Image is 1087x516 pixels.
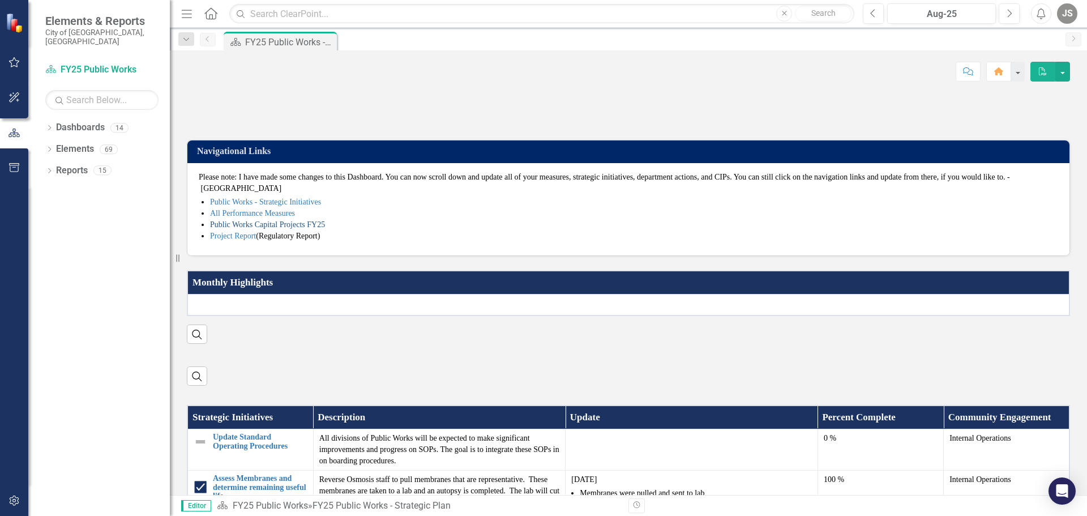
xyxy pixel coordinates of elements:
p: [DATE] [571,474,812,485]
p: Please note: I have made some changes to this Dashboard. You can now scroll down and update all o... [199,172,1058,194]
td: Double-Click to Edit [566,429,818,471]
td: Double-Click to Edit Right Click for Context Menu [187,429,313,471]
img: Not Defined [194,435,207,449]
span: Editor [181,500,211,511]
div: 0 % [824,433,938,444]
div: 15 [93,166,112,176]
p: All divisions of Public Works will be expected to make significant improvements and progress on S... [319,433,560,467]
li: Membranes were pulled and sent to lab [580,488,812,499]
img: Completed [194,480,207,494]
div: Aug-25 [891,7,992,21]
span: Elements & Reports [45,14,159,28]
a: Update Standard Operating Procedures [213,433,307,450]
small: City of [GEOGRAPHIC_DATA], [GEOGRAPHIC_DATA] [45,28,159,46]
img: ClearPoint Strategy [6,12,25,32]
div: 14 [110,123,129,133]
a: Assess Membranes and determine remaining useful life [213,474,307,500]
td: Double-Click to Edit [187,294,1069,315]
div: 69 [100,144,118,154]
a: Public Works - Strategic Initiatives [210,198,321,206]
a: Project Report [210,232,256,240]
button: Aug-25 [887,3,996,24]
div: FY25 Public Works - Strategic Plan [245,35,334,49]
td: Double-Click to Edit [818,429,943,471]
span: Search [811,8,836,18]
button: Search [795,6,851,22]
span: Internal Operations [949,475,1011,484]
div: FY25 Public Works - Strategic Plan [313,500,451,511]
td: Double-Click to Edit [313,429,566,471]
button: JS [1057,3,1077,24]
a: FY25 Public Works [233,500,308,511]
h3: Navigational Links [197,146,1064,156]
div: Open Intercom Messenger [1049,477,1076,505]
a: FY25 Public Works [45,63,159,76]
div: 100 % [824,474,938,485]
span: Internal Operations [949,434,1011,442]
input: Search ClearPoint... [229,4,854,24]
td: Double-Click to Edit [944,429,1069,471]
div: » [217,500,620,513]
a: All Performance Measures [210,209,295,218]
a: Reports [56,164,88,177]
a: Public Works Capital Projects FY25 [210,220,325,229]
a: Elements [56,143,94,156]
a: Dashboards [56,121,105,134]
input: Search Below... [45,90,159,110]
li: (Regulatory Report) [210,231,1058,242]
